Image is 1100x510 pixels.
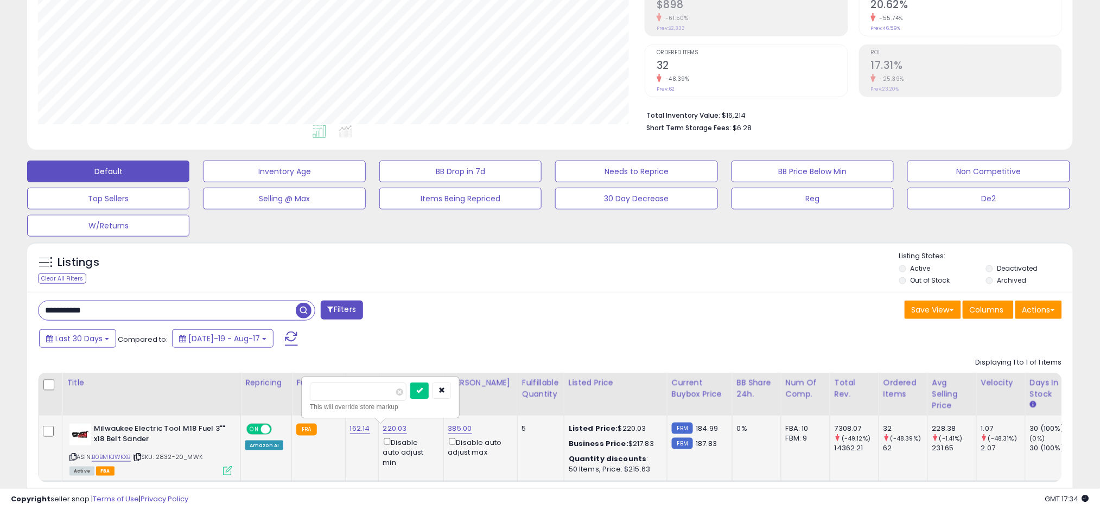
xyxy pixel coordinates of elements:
label: Out of Stock [911,276,950,285]
img: 310Z7r1V7FL._SL40_.jpg [69,424,91,445]
div: 14362.21 [835,443,879,453]
div: Clear All Filters [38,273,86,284]
button: Reg [732,188,894,209]
div: 7308.07 [835,424,879,433]
div: Amazon AI [245,441,283,450]
div: This will override store markup [310,401,451,412]
button: De2 [907,188,1070,209]
button: Columns [963,301,1014,319]
small: Days In Stock. [1030,400,1037,410]
div: BB Share 24h. [737,377,777,400]
div: Disable auto adjust max [448,436,509,457]
h5: Listings [58,255,99,270]
label: Active [911,264,931,273]
span: FBA [96,467,115,476]
div: $220.03 [569,424,659,433]
div: 62 [883,443,927,453]
div: 32 [883,424,927,433]
small: Prev: 62 [657,86,675,92]
button: Non Competitive [907,161,1070,182]
button: Actions [1015,301,1062,319]
a: 220.03 [383,423,407,434]
div: ASIN: [69,424,232,474]
div: Fulfillable Quantity [522,377,559,400]
div: Disable auto adjust min [383,436,435,468]
div: Days In Stock [1030,377,1070,400]
span: Ordered Items [657,50,847,56]
span: 184.99 [696,423,718,433]
small: -48.39% [662,75,690,83]
button: Save View [905,301,961,319]
div: 0% [737,424,773,433]
div: : [569,454,659,464]
button: Filters [321,301,363,320]
div: 1.07 [981,424,1025,433]
span: 187.83 [696,438,717,449]
small: (0%) [1030,434,1045,443]
label: Deactivated [997,264,1038,273]
span: ROI [871,50,1061,56]
a: Privacy Policy [141,494,188,504]
a: B0BMKJWKXB [92,452,131,462]
div: Displaying 1 to 1 of 1 items [976,358,1062,368]
span: OFF [270,425,288,434]
div: [PERSON_NAME] [448,377,513,388]
span: [DATE]-19 - Aug-17 [188,333,260,344]
button: Selling @ Max [203,188,365,209]
span: $6.28 [733,123,752,133]
small: (-48.39%) [891,434,921,443]
div: Listed Price [569,377,663,388]
div: Num of Comp. [786,377,825,400]
small: (-1.41%) [939,434,963,443]
small: -25.39% [876,75,905,83]
small: -55.74% [876,14,904,22]
div: Avg Selling Price [932,377,972,411]
a: 162.14 [350,423,370,434]
span: 2025-09-17 17:34 GMT [1045,494,1089,504]
div: Ordered Items [883,377,923,400]
button: BB Price Below Min [732,161,894,182]
div: 50 Items, Price: $215.63 [569,464,659,474]
div: Title [67,377,236,388]
div: FBA: 10 [786,424,822,433]
small: Prev: 46.59% [871,25,901,31]
h2: 17.31% [871,59,1061,74]
small: (-49.12%) [842,434,870,443]
div: seller snap | | [11,494,188,505]
span: Compared to: [118,334,168,345]
small: Prev: $2,333 [657,25,685,31]
a: 385.00 [448,423,472,434]
button: Items Being Repriced [379,188,542,209]
small: FBA [296,424,316,436]
span: All listings currently available for purchase on Amazon [69,467,94,476]
div: 228.38 [932,424,976,433]
span: | SKU: 2832-20_MWK [132,452,202,461]
label: Archived [997,276,1026,285]
button: 30 Day Decrease [555,188,717,209]
div: Fulfillment [296,377,340,388]
p: Listing States: [899,251,1073,262]
div: 231.65 [932,443,976,453]
div: FBM: 9 [786,433,822,443]
small: FBM [672,423,693,434]
div: Repricing [245,377,287,388]
small: Prev: 23.20% [871,86,899,92]
small: -61.50% [662,14,689,22]
b: Quantity discounts [569,454,647,464]
button: W/Returns [27,215,189,237]
small: FBM [672,438,693,449]
div: 30 (100%) [1030,443,1074,453]
a: Terms of Use [93,494,139,504]
small: (-48.31%) [988,434,1017,443]
button: [DATE]-19 - Aug-17 [172,329,274,348]
div: $217.83 [569,439,659,449]
div: Current Buybox Price [672,377,728,400]
span: Last 30 Days [55,333,103,344]
button: Top Sellers [27,188,189,209]
div: 30 (100%) [1030,424,1074,433]
b: Business Price: [569,438,628,449]
div: Total Rev. [835,377,874,400]
button: BB Drop in 7d [379,161,542,182]
strong: Copyright [11,494,50,504]
b: Short Term Storage Fees: [646,123,731,132]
